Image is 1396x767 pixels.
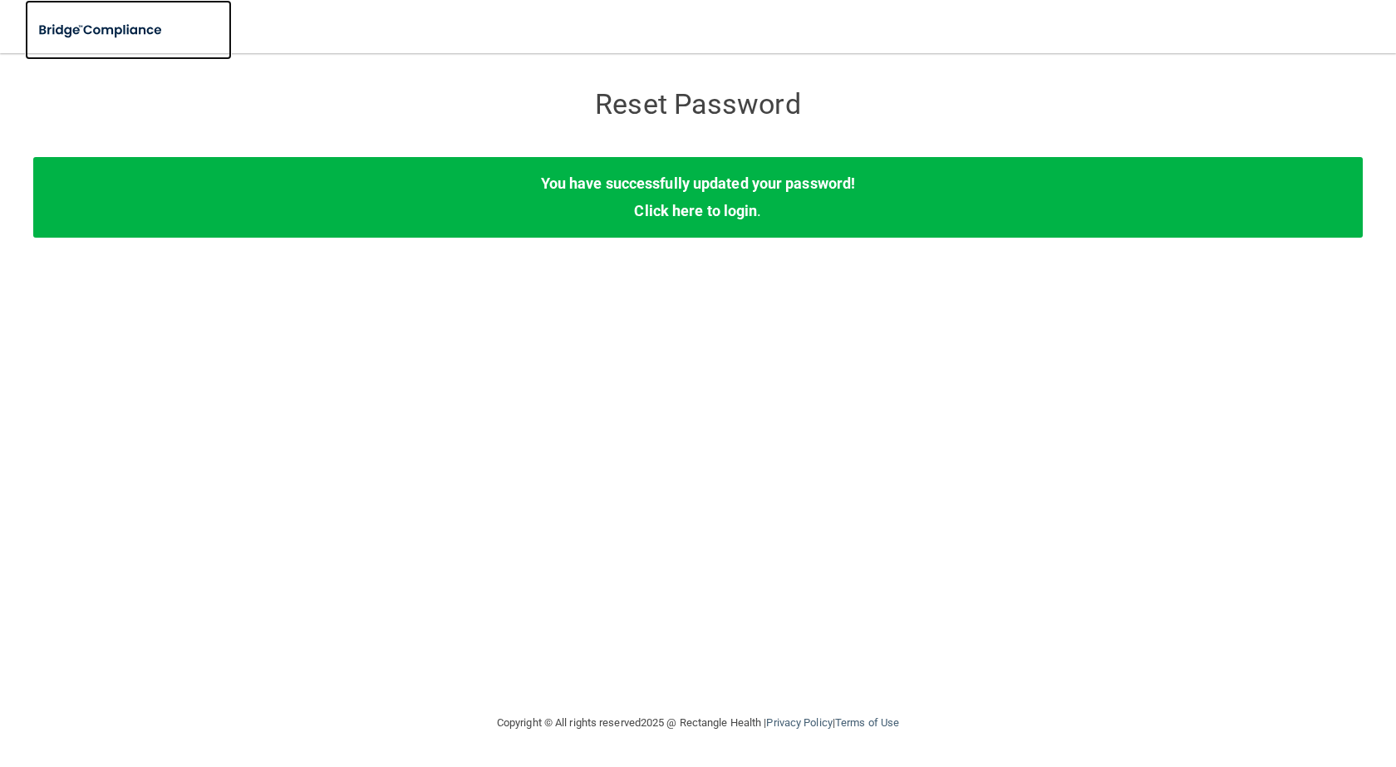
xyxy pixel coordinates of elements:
[25,13,178,47] img: bridge_compliance_login_screen.278c3ca4.svg
[835,716,899,729] a: Terms of Use
[33,157,1363,237] div: .
[395,696,1001,750] div: Copyright © All rights reserved 2025 @ Rectangle Health | |
[634,202,757,219] a: Click here to login
[541,175,855,192] b: You have successfully updated your password!
[395,89,1001,120] h3: Reset Password
[766,716,832,729] a: Privacy Policy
